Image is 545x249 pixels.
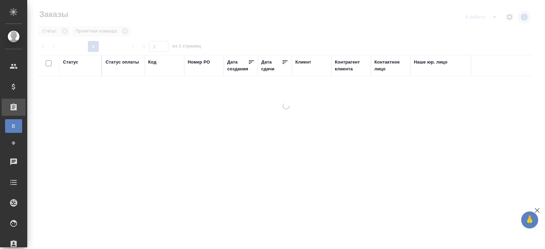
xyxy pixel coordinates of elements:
div: Наше юр. лицо [414,59,448,66]
a: В [5,119,22,133]
span: В [9,123,19,129]
div: Дата сдачи [261,59,282,72]
div: Код [148,59,156,66]
span: Ф [9,140,19,147]
div: Контактное лицо [374,59,407,72]
div: Номер PO [188,59,210,66]
span: 🙏 [524,213,535,227]
div: Контрагент клиента [335,59,368,72]
div: Клиент [295,59,311,66]
div: Дата создания [227,59,248,72]
a: Ф [5,136,22,150]
div: Статус оплаты [106,59,139,66]
div: Статус [63,59,78,66]
button: 🙏 [521,211,538,229]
